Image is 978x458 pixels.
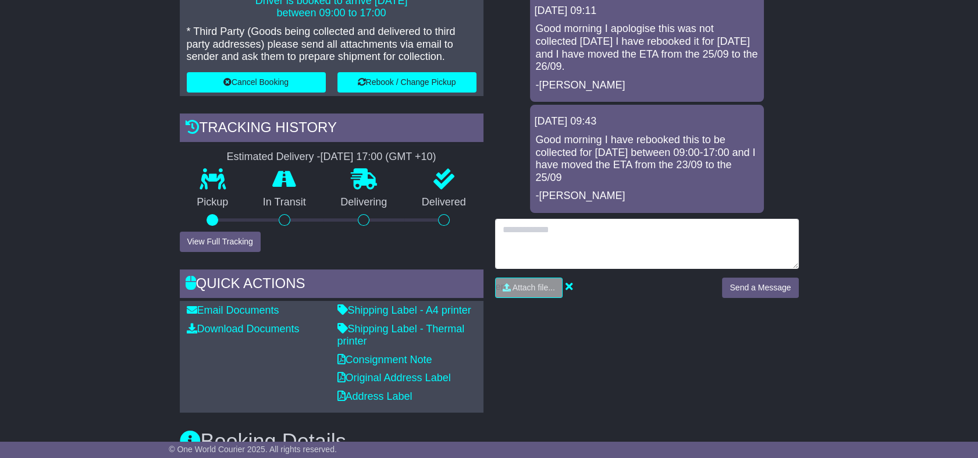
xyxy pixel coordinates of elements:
p: * Third Party (Goods being collected and delivered to third party addresses) please send all atta... [187,26,476,63]
a: Consignment Note [337,354,432,365]
p: Delivered [404,196,483,209]
div: Tracking history [180,113,483,145]
div: Quick Actions [180,269,483,301]
div: [DATE] 09:43 [535,115,759,128]
p: Delivering [323,196,405,209]
p: -[PERSON_NAME] [536,190,758,203]
div: Estimated Delivery - [180,151,483,164]
button: Send a Message [722,278,798,298]
a: Shipping Label - A4 printer [337,304,471,316]
p: -[PERSON_NAME] [536,79,758,92]
div: [DATE] 09:11 [535,5,759,17]
span: © One World Courier 2025. All rights reserved. [169,445,337,454]
p: Good morning I have rebooked this to be collected for [DATE] between 09:00-17:00 and I have moved... [536,134,758,184]
div: [DATE] 17:00 (GMT +10) [321,151,436,164]
p: Pickup [180,196,246,209]
button: Cancel Booking [187,72,326,93]
a: Address Label [337,390,412,402]
p: In Transit [246,196,323,209]
button: View Full Tracking [180,232,261,252]
p: Good morning I apologise this was not collected [DATE] I have rebooked it for [DATE] and I have m... [536,23,758,73]
a: Original Address Label [337,372,451,384]
a: Email Documents [187,304,279,316]
button: Rebook / Change Pickup [337,72,476,93]
h3: Booking Details [180,430,799,453]
a: Download Documents [187,323,300,335]
a: Shipping Label - Thermal printer [337,323,465,347]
